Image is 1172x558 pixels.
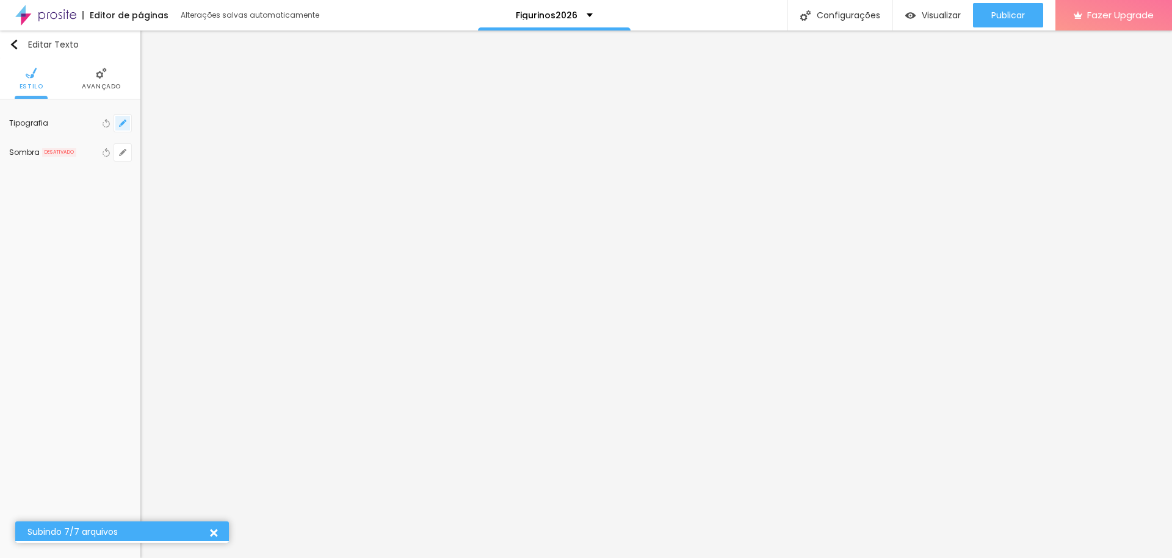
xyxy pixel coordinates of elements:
[991,10,1025,20] span: Publicar
[140,30,1172,558] iframe: Editor
[905,10,916,21] img: view-1.svg
[9,149,40,156] div: Sombra
[516,11,577,20] p: Figurinos2026
[9,120,99,127] div: Tipografia
[9,40,79,49] div: Editar Texto
[181,12,321,19] div: Alterações salvas automaticamente
[893,3,973,27] button: Visualizar
[1087,10,1154,20] span: Fazer Upgrade
[26,68,37,79] img: Icone
[800,10,811,21] img: Icone
[20,84,43,90] span: Estilo
[82,11,168,20] div: Editor de páginas
[922,10,961,20] span: Visualizar
[96,68,107,79] img: Icone
[42,148,76,157] span: DESATIVADO
[82,84,121,90] span: Avançado
[973,3,1043,27] button: Publicar
[27,528,208,537] div: Subindo 7/7 arquivos
[9,40,19,49] img: Icone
